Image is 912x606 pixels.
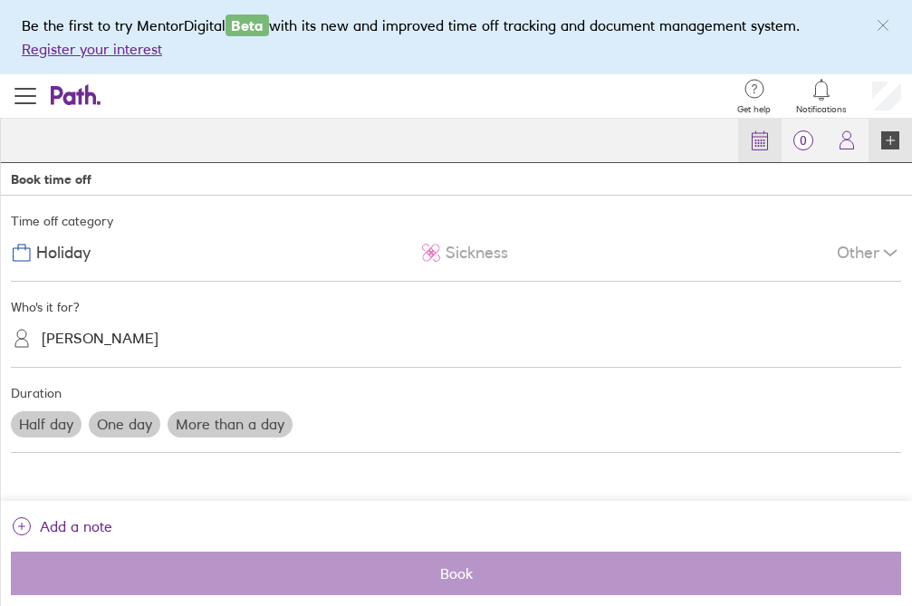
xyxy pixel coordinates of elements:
[36,244,91,263] span: Holiday
[22,38,162,60] button: Register your interest
[11,379,901,408] div: Duration
[11,411,82,437] label: Half day
[89,411,160,437] label: One day
[42,331,158,348] div: [PERSON_NAME]
[782,119,825,162] a: 0
[737,104,771,115] span: Get help
[446,244,508,263] span: Sickness
[226,14,269,36] span: Beta
[11,512,112,541] button: Add a note
[11,293,901,322] div: Who's it for?
[40,512,112,541] span: Add a note
[168,411,293,437] label: More than a day
[782,133,825,148] span: 0
[11,172,91,187] div: Book time off
[24,565,888,582] span: Book
[796,77,847,115] a: Notifications
[22,14,890,60] div: Be the first to try MentorDigital with its new and improved time off tracking and document manage...
[796,104,847,115] span: Notifications
[11,552,901,595] button: Book
[11,207,901,236] div: Time off category
[837,236,901,270] div: Other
